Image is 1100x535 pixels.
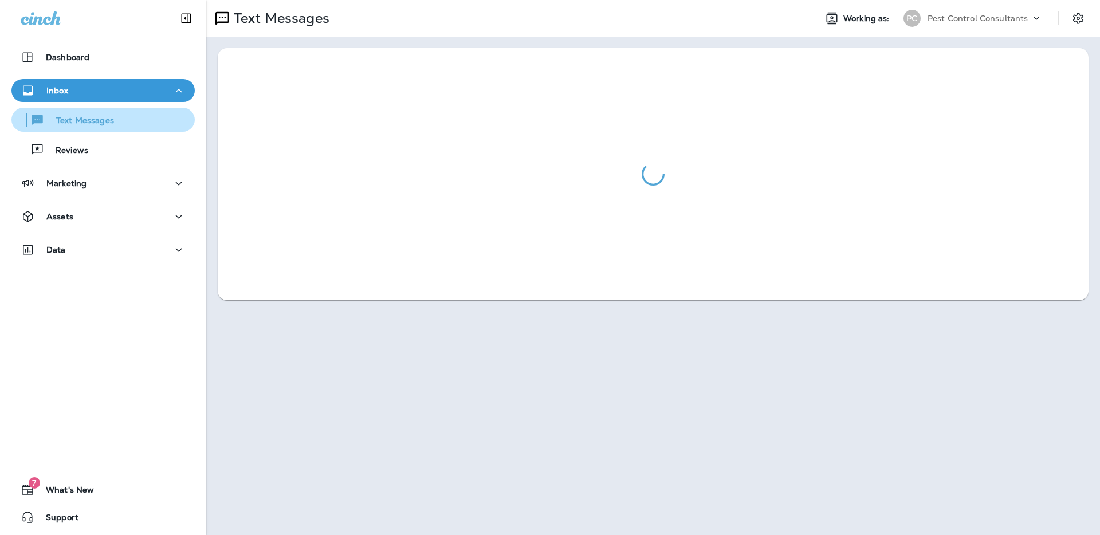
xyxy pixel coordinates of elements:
[170,7,202,30] button: Collapse Sidebar
[928,14,1028,23] p: Pest Control Consultants
[46,245,66,254] p: Data
[11,137,195,162] button: Reviews
[46,179,87,188] p: Marketing
[11,172,195,195] button: Marketing
[11,205,195,228] button: Assets
[46,53,89,62] p: Dashboard
[1068,8,1089,29] button: Settings
[11,506,195,529] button: Support
[46,212,73,221] p: Assets
[45,116,114,127] p: Text Messages
[11,79,195,102] button: Inbox
[229,10,329,27] p: Text Messages
[11,108,195,132] button: Text Messages
[11,238,195,261] button: Data
[34,485,94,499] span: What's New
[843,14,892,23] span: Working as:
[29,477,40,489] span: 7
[46,86,68,95] p: Inbox
[11,478,195,501] button: 7What's New
[11,46,195,69] button: Dashboard
[903,10,921,27] div: PC
[34,513,78,526] span: Support
[44,145,88,156] p: Reviews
